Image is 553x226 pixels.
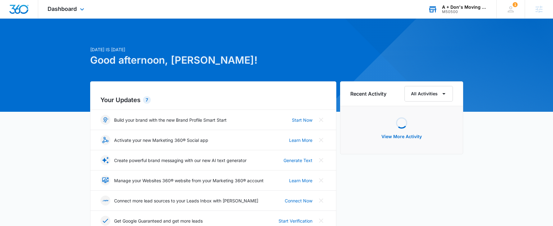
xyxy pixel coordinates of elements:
[289,137,312,143] a: Learn More
[279,218,312,224] a: Start Verification
[114,218,203,224] p: Get Google Guaranteed and get more leads
[48,6,77,12] span: Dashboard
[114,177,264,184] p: Manage your Websites 360® website from your Marketing 360® account
[114,157,247,164] p: Create powerful brand messaging with our new AI text generator
[442,10,487,14] div: account id
[442,5,487,10] div: account name
[283,157,312,164] a: Generate Text
[316,155,326,165] button: Close
[114,137,208,143] p: Activate your new Marketing 360® Social app
[90,53,336,68] h1: Good afternoon, [PERSON_NAME]!
[143,96,151,104] div: 7
[289,177,312,184] a: Learn More
[292,117,312,123] a: Start Now
[316,175,326,185] button: Close
[114,117,227,123] p: Build your brand with the new Brand Profile Smart Start
[375,129,428,144] button: View More Activity
[513,2,518,7] span: 1
[316,216,326,226] button: Close
[513,2,518,7] div: notifications count
[90,46,336,53] p: [DATE] is [DATE]
[100,95,326,105] h2: Your Updates
[316,196,326,206] button: Close
[350,90,386,97] h6: Recent Activity
[316,135,326,145] button: Close
[316,115,326,125] button: Close
[404,86,453,102] button: All Activities
[114,197,258,204] p: Connect more lead sources to your Leads Inbox with [PERSON_NAME]
[285,197,312,204] a: Connect Now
